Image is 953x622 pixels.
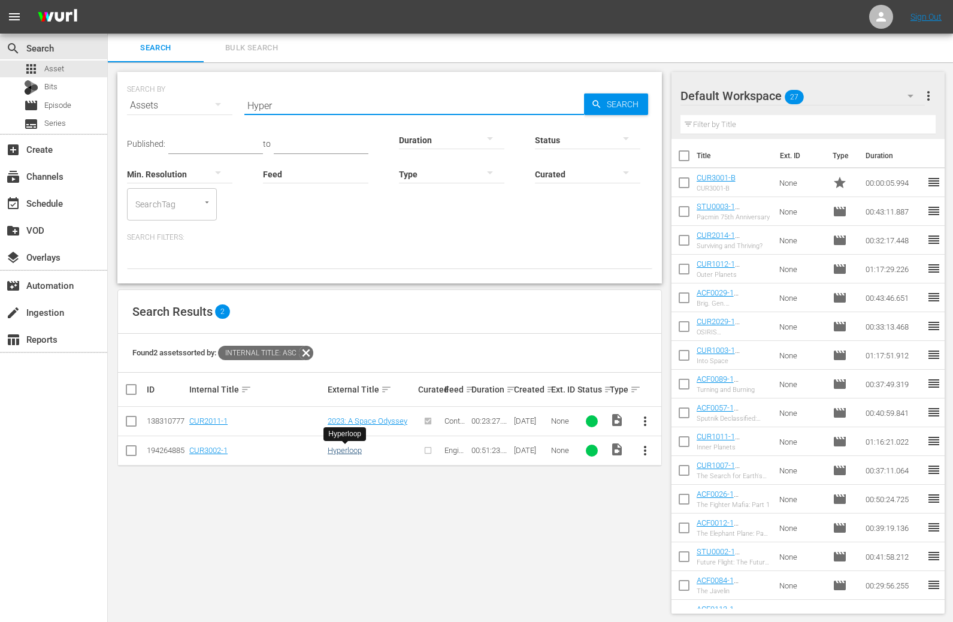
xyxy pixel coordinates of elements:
[927,606,941,621] span: reorder
[833,319,847,334] span: Episode
[6,250,20,265] span: Overlays
[471,416,510,425] div: 00:23:27.850
[861,370,927,398] td: 00:37:49.319
[861,485,927,514] td: 00:50:24.725
[610,442,624,457] span: Video
[697,317,740,344] a: CUR2029-1 (CUR2029-1 (VARIANT))
[418,385,441,394] div: Curated
[927,204,941,218] span: reorder
[825,139,858,173] th: Type
[127,89,232,122] div: Assets
[927,434,941,448] span: reorder
[833,578,847,593] span: Episode
[697,288,739,315] a: ACF0029-1 (ACF0029-1 (VARIANT))
[697,432,740,459] a: CUR1011-1 (CUR1011-1 (VARIANT))
[6,333,20,347] span: Reports
[328,429,361,439] div: Hyperloop
[697,547,740,574] a: STU0002-1 (STU0002-1 (VARIANT2))
[147,446,186,455] div: 194264885
[774,571,828,600] td: None
[697,490,739,517] a: ACF0026-1 (ACF0026-1 (VARIANT))
[697,202,740,229] a: STU0003-1 (STU0003-1 (VARIANT))
[774,456,828,485] td: None
[471,382,510,397] div: Duration
[861,456,927,485] td: 00:37:11.064
[833,377,847,391] span: Episode
[44,99,71,111] span: Episode
[697,185,736,192] div: CUR3001-B
[444,382,467,397] div: Feed
[833,176,847,190] span: Promo
[910,12,942,22] a: Sign Out
[861,571,927,600] td: 00:29:56.255
[6,279,20,293] span: Automation
[697,518,739,545] a: ACF0012-1 (ACF0012-1 (VARIANT))
[697,213,770,221] div: Pacmin 75th Anniversary
[861,197,927,226] td: 00:43:11.887
[115,41,196,55] span: Search
[833,434,847,449] span: Episode
[697,501,770,509] div: The Fighter Mafia: Part 1
[147,416,186,425] div: 138310777
[638,414,652,428] span: more_vert
[774,312,828,341] td: None
[927,463,941,477] span: reorder
[602,93,648,115] span: Search
[546,384,557,395] span: sort
[774,398,828,427] td: None
[861,341,927,370] td: 01:17:51.912
[24,117,38,131] span: Series
[697,530,770,538] div: The Elephant Plane: Part Two
[263,139,271,149] span: to
[24,62,38,76] span: Asset
[833,204,847,219] span: Episode
[6,197,20,211] span: Schedule
[127,233,652,243] p: Search Filters:
[444,446,467,482] span: Engineering the Future
[211,41,292,55] span: Bulk Search
[697,576,739,603] a: ACF0084-1 (ACF0084-1 (VARIANT))
[927,290,941,304] span: reorder
[833,463,847,478] span: Episode
[833,233,847,247] span: Episode
[610,413,624,427] span: Video
[215,304,230,319] span: 2
[861,398,927,427] td: 00:40:59.841
[189,382,324,397] div: Internal Title
[44,81,58,93] span: Bits
[132,304,213,319] span: Search Results
[697,386,770,394] div: Turning and Burning
[697,587,770,595] div: The Javelin
[774,197,828,226] td: None
[773,139,826,173] th: Ext. ID
[7,10,22,24] span: menu
[132,348,313,357] span: Found 2 assets sorted by:
[328,416,407,425] a: 2023: A Space Odyssey
[833,492,847,506] span: Episode
[514,446,547,455] div: [DATE]
[127,139,165,149] span: Published:
[833,521,847,535] span: Episode
[189,446,228,455] a: CUR3002-1
[604,384,615,395] span: sort
[774,514,828,542] td: None
[927,549,941,563] span: reorder
[774,168,828,197] td: None
[927,319,941,333] span: reorder
[506,384,517,395] span: sort
[927,491,941,506] span: reorder
[861,226,927,255] td: 00:32:17.448
[381,384,392,395] span: sort
[861,514,927,542] td: 00:39:19.136
[29,3,86,31] img: ans4CAIJ8jUAAAAAAAAAAAAAAAAAAAAAAAAgQb4GAAAAAAAAAAAAAAAAAAAAAAAAJMjXAAAAAAAAAAAAAAAAAAAAAAAAgAT5G...
[833,262,847,276] span: Episode
[44,117,66,129] span: Series
[697,375,739,401] a: ACF0089-1 (ACF0089-1 (VARIANT))
[471,446,510,455] div: 00:51:23.392
[697,271,770,279] div: Outer Planets
[861,168,927,197] td: 00:00:05.994
[774,485,828,514] td: None
[921,89,936,103] span: more_vert
[927,405,941,419] span: reorder
[584,93,648,115] button: Search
